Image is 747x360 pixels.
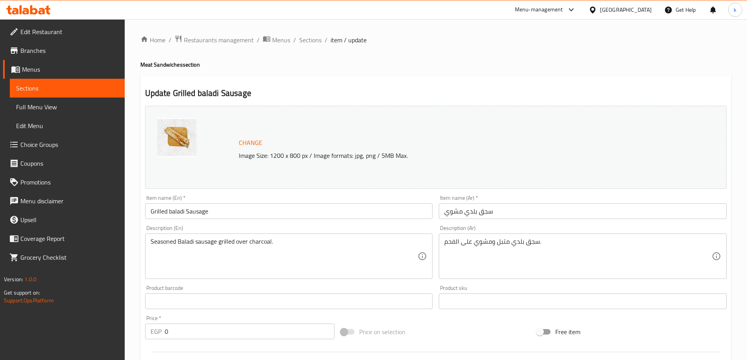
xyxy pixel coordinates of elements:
[3,192,125,210] a: Menu disclaimer
[3,173,125,192] a: Promotions
[263,35,290,45] a: Menus
[145,87,727,99] h2: Update Grilled baladi Sausage
[20,196,118,206] span: Menu disclaimer
[3,60,125,79] a: Menus
[3,41,125,60] a: Branches
[555,327,580,336] span: Free item
[734,5,736,14] span: k
[16,83,118,93] span: Sections
[140,35,165,45] a: Home
[515,5,563,14] div: Menu-management
[293,35,296,45] li: /
[20,234,118,243] span: Coverage Report
[3,248,125,267] a: Grocery Checklist
[20,177,118,187] span: Promotions
[20,140,118,149] span: Choice Groups
[20,215,118,224] span: Upsell
[24,274,36,284] span: 1.0.0
[151,238,418,275] textarea: Seasoned Baladi sausage grilled over charcoal.
[184,35,254,45] span: Restaurants management
[325,35,327,45] li: /
[145,293,433,309] input: Please enter product barcode
[439,203,727,219] input: Enter name Ar
[22,65,118,74] span: Menus
[236,135,265,151] button: Change
[444,238,712,275] textarea: سجق بلدي متبل ومشوي على الفحم.
[10,79,125,98] a: Sections
[4,288,40,298] span: Get support on:
[16,121,118,130] span: Edit Menu
[3,229,125,248] a: Coverage Report
[239,137,262,148] span: Change
[299,35,322,45] a: Sections
[4,274,23,284] span: Version:
[165,324,335,339] input: Please enter price
[10,116,125,135] a: Edit Menu
[10,98,125,116] a: Full Menu View
[140,35,731,45] nav: breadcrumb
[236,151,654,160] p: Image Size: 1200 x 800 px / Image formats: jpg, png / 5MB Max.
[4,295,54,306] a: Support.OpsPlatform
[16,102,118,112] span: Full Menu View
[272,35,290,45] span: Menus
[145,203,433,219] input: Enter name En
[3,22,125,41] a: Edit Restaurant
[20,253,118,262] span: Grocery Checklist
[140,61,731,69] h4: Meat Sandwiches section
[20,46,118,55] span: Branches
[257,35,260,45] li: /
[439,293,727,309] input: Please enter product sku
[3,135,125,154] a: Choice Groups
[157,118,196,157] img: %D8%B3%D9%86%D8%AF%D9%88%D8%AA%D8%B4_%D8%B3%D8%AC%D9%82638920816552808022.jpg
[359,327,405,336] span: Price on selection
[174,35,254,45] a: Restaurants management
[600,5,652,14] div: [GEOGRAPHIC_DATA]
[169,35,171,45] li: /
[3,154,125,173] a: Coupons
[331,35,367,45] span: item / update
[3,210,125,229] a: Upsell
[20,159,118,168] span: Coupons
[151,327,162,336] p: EGP
[20,27,118,36] span: Edit Restaurant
